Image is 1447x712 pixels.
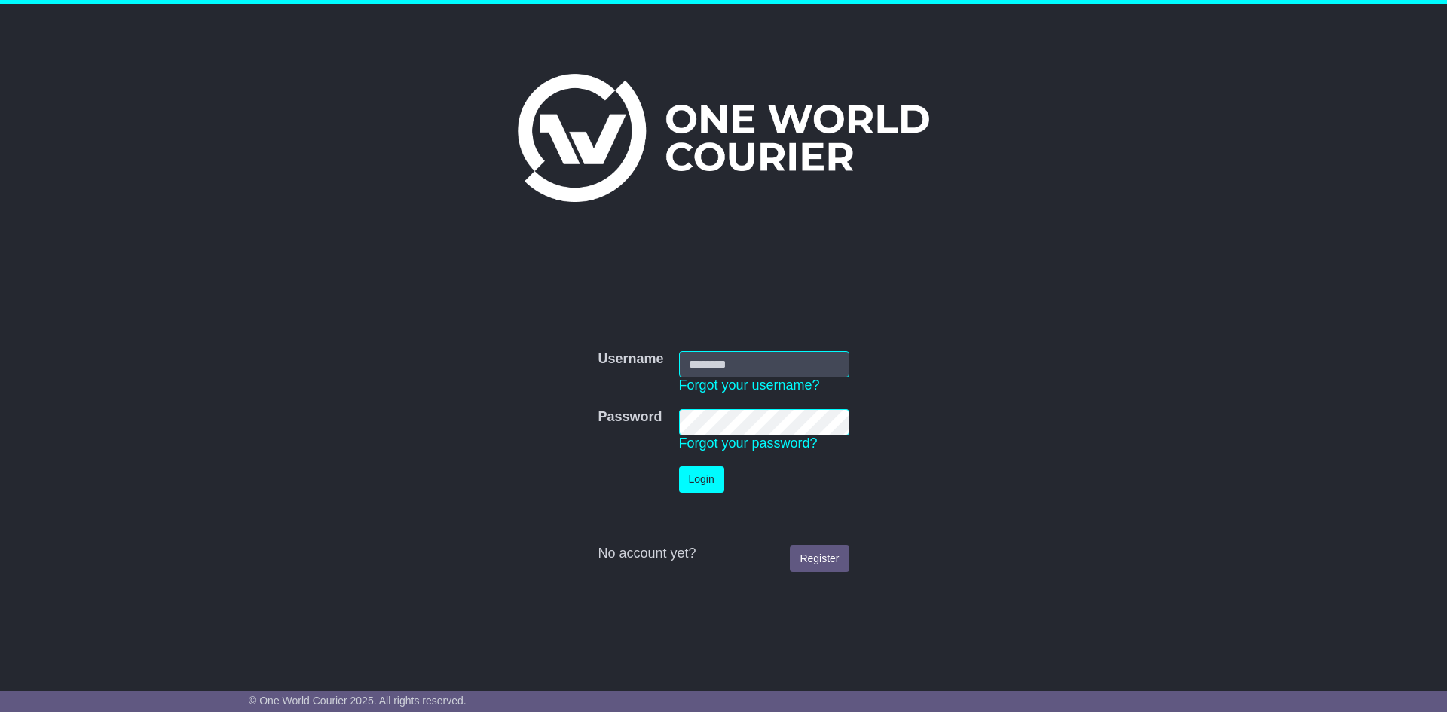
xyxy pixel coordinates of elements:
label: Username [598,351,663,368]
a: Forgot your password? [679,435,818,451]
a: Forgot your username? [679,377,820,393]
div: No account yet? [598,545,849,562]
label: Password [598,409,662,426]
img: One World [518,74,929,202]
span: © One World Courier 2025. All rights reserved. [249,695,467,707]
button: Login [679,466,724,493]
a: Register [790,545,849,572]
